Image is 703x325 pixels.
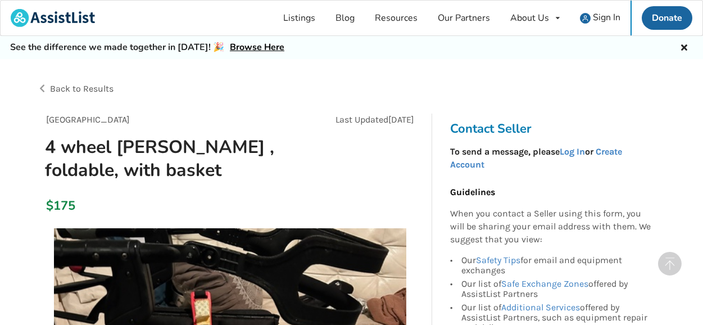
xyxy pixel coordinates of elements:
img: user icon [580,13,591,24]
div: Our for email and equipment exchanges [461,255,651,277]
div: Our list of offered by AssistList Partners [461,277,651,301]
a: Listings [273,1,325,35]
b: Guidelines [450,187,495,197]
a: Browse Here [230,41,284,53]
a: Log In [560,146,585,157]
a: Donate [642,6,692,30]
a: Create Account [450,146,622,170]
h5: See the difference we made together in [DATE]! 🎉 [10,42,284,53]
h3: Contact Seller [450,121,657,137]
a: Safe Exchange Zones [501,278,588,289]
div: About Us [510,13,549,22]
span: Last Updated [335,114,388,125]
span: [GEOGRAPHIC_DATA] [46,114,130,125]
h1: 4 wheel [PERSON_NAME] , foldable, with basket [36,136,302,182]
a: Additional Services [501,302,580,313]
a: Our Partners [428,1,500,35]
a: Safety Tips [476,255,520,265]
span: [DATE] [388,114,414,125]
strong: To send a message, please or [450,146,622,170]
span: Back to Results [50,83,114,94]
a: Resources [365,1,428,35]
a: Blog [325,1,365,35]
div: $175 [46,198,52,214]
p: When you contact a Seller using this form, you will be sharing your email address with them. We s... [450,207,651,246]
a: user icon Sign In [570,1,631,35]
img: assistlist-logo [11,9,95,27]
span: Sign In [593,11,620,24]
